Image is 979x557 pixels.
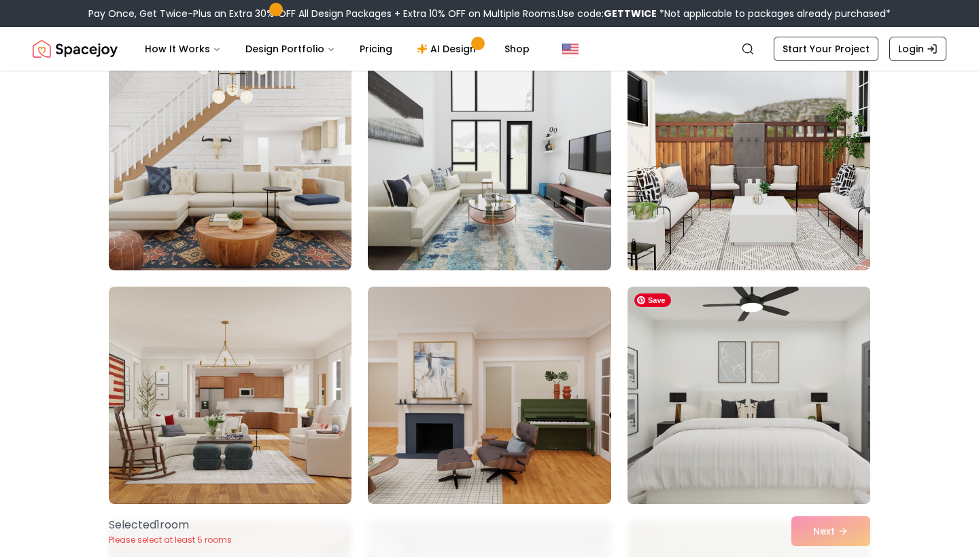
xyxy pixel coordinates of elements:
[604,7,657,20] b: GETTWICE
[657,7,891,20] span: *Not applicable to packages already purchased*
[406,35,491,62] a: AI Design
[557,7,657,20] span: Use code:
[235,35,346,62] button: Design Portfolio
[109,535,232,545] p: Please select at least 5 rooms
[368,287,611,504] img: Room room-5
[33,35,118,62] a: Spacejoy
[349,35,403,62] a: Pricing
[134,35,232,62] button: How It Works
[562,41,579,57] img: United States
[494,35,540,62] a: Shop
[621,281,876,509] img: Room room-6
[109,517,232,533] p: Selected 1 room
[774,37,878,61] a: Start Your Project
[889,37,946,61] a: Login
[109,53,351,270] img: Room room-1
[33,35,118,62] img: Spacejoy Logo
[628,53,870,270] img: Room room-3
[634,293,671,307] span: Save
[368,53,611,270] img: Room room-2
[109,287,351,504] img: Room room-4
[33,27,946,71] nav: Global
[88,7,891,20] div: Pay Once, Get Twice-Plus an Extra 30% OFF All Design Packages + Extra 10% OFF on Multiple Rooms.
[134,35,540,62] nav: Main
